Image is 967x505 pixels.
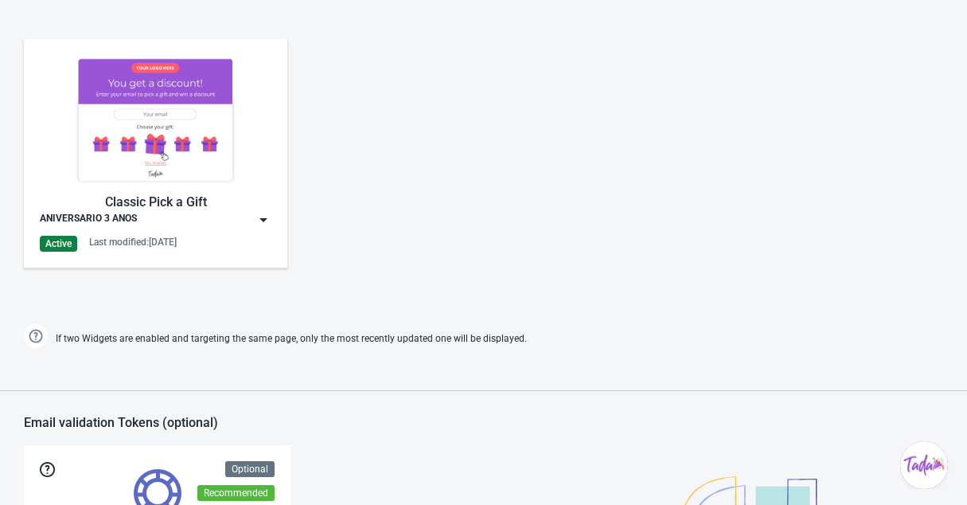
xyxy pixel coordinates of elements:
[40,236,77,252] div: Active
[56,326,527,352] span: If two Widgets are enabled and targeting the same page, only the most recently updated one will b...
[40,55,271,185] img: gift_game.jpg
[40,212,137,228] div: ANIVERSARIO 3 ANOS
[40,193,271,212] div: Classic Pick a Gift
[225,461,275,477] div: Optional
[24,324,48,348] img: help.png
[89,236,177,249] div: Last modified: [DATE]
[197,485,275,501] div: Recommended
[900,441,951,489] iframe: chat widget
[255,212,271,228] img: dropdown.png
